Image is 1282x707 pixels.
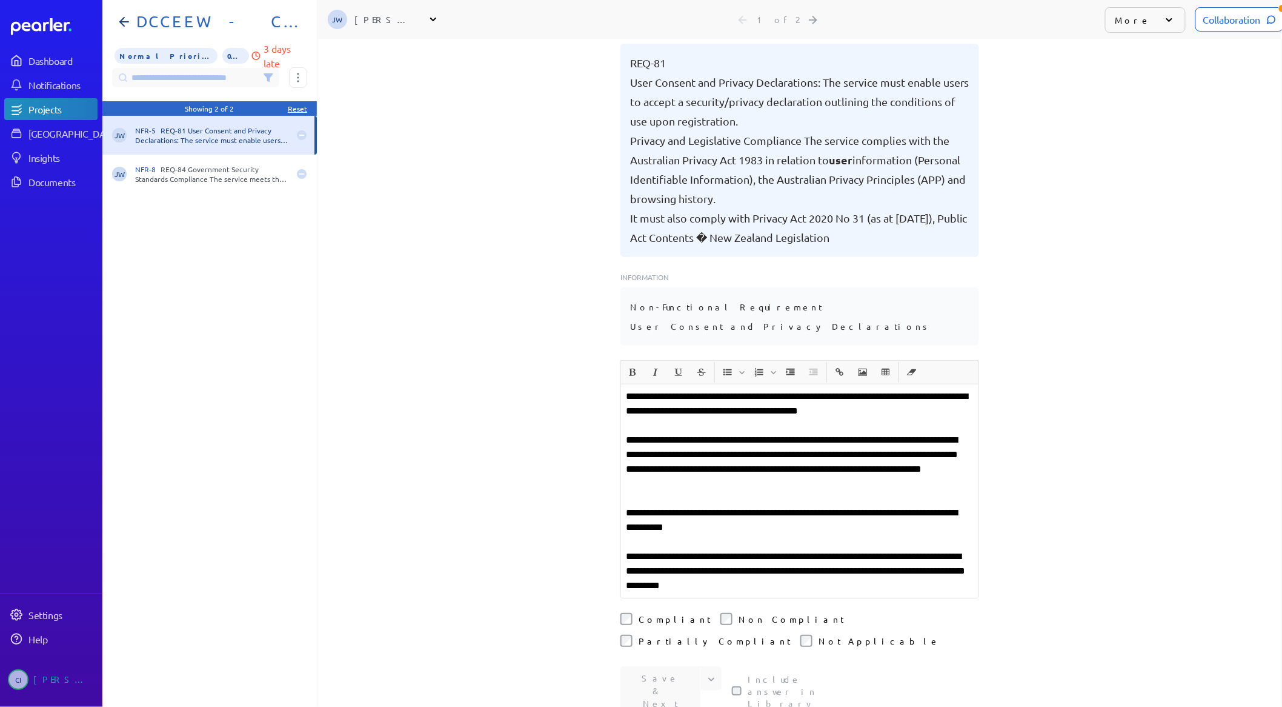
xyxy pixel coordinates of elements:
span: NFR-8 [135,164,161,174]
label: Not Applicable [819,635,940,647]
span: Jeremy Williams [328,10,347,29]
button: Increase Indent [780,362,801,383]
h1: DCCEEW - Compliance System [131,12,297,32]
a: Projects [4,98,98,120]
p: More [1115,14,1151,26]
a: Dashboard [4,50,98,72]
div: Showing 2 of 2 [185,104,234,113]
p: Information [620,272,979,283]
button: Underline [668,362,689,383]
div: 1 of 2 [757,14,800,25]
a: Dashboard [11,18,98,35]
span: user [829,153,852,167]
label: Compliant [639,613,711,625]
button: Insert Ordered List [749,362,769,383]
a: Help [4,628,98,650]
span: Increase Indent [780,362,802,383]
input: This checkbox controls whether your answer will be included in the Answer Library for future use [732,686,742,696]
button: Insert link [829,362,850,383]
span: Insert table [875,362,897,383]
div: Settings [28,609,96,621]
span: Jeremy Williams [112,167,127,181]
a: Insights [4,147,98,169]
div: Notifications [28,79,96,91]
p: 3 days late [264,41,307,70]
span: Underline [668,362,689,383]
div: [PERSON_NAME] [33,669,94,690]
button: Insert Unordered List [717,362,738,383]
pre: REQ-81 User Consent and Privacy Declarations: The service must enable users to accept a security/... [630,53,969,247]
a: Settings [4,604,98,626]
div: Help [28,633,96,645]
a: Documents [4,171,98,193]
span: NFR-5 [135,126,161,135]
button: Insert table [875,362,896,383]
span: Insert Unordered List [717,362,747,383]
div: Projects [28,103,96,115]
div: REQ-84 Government Security Standards Compliance The service meets the Australian Government ICT a... [135,164,289,184]
div: Documents [28,176,96,188]
div: [GEOGRAPHIC_DATA] [28,127,119,139]
div: Dashboard [28,55,96,67]
a: [GEOGRAPHIC_DATA] [4,122,98,144]
div: Insights [28,152,96,164]
label: Partially Compliant [639,635,791,647]
button: Clear Formatting [902,362,922,383]
span: Insert link [829,362,851,383]
button: Strike through [691,362,712,383]
pre: Non-Functional Requirement User Consent and Privacy Declarations [630,297,931,336]
button: Bold [622,362,643,383]
div: [PERSON_NAME] [354,13,415,25]
div: Reset [288,104,307,113]
span: Italic [645,362,666,383]
span: Jeremy Williams [112,128,127,142]
span: 0% of Questions Completed [222,48,249,64]
label: Non Compliant [739,613,844,625]
span: Insert Ordered List [748,362,779,383]
button: Italic [645,362,666,383]
span: Bold [622,362,643,383]
a: Notifications [4,74,98,96]
span: Strike through [691,362,712,383]
div: REQ-81 User Consent and Privacy Declarations: The service must enable users to accept a security/... [135,126,289,145]
span: Clear Formatting [901,362,923,383]
a: CI[PERSON_NAME] [4,665,98,695]
span: Decrease Indent [803,362,825,383]
span: Carolina Irigoyen [8,669,28,690]
button: Insert Image [852,362,873,383]
span: Priority [115,48,218,64]
span: Insert Image [852,362,874,383]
